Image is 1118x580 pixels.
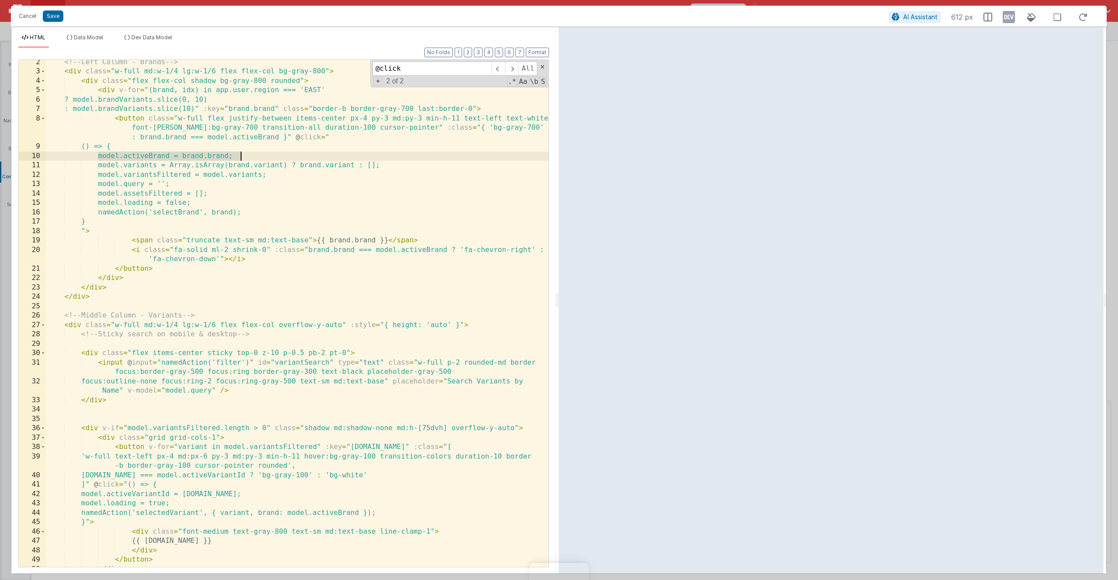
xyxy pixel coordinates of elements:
span: AI Assistant [903,13,938,21]
div: 29 [19,339,46,349]
span: Toggel Replace mode [373,76,383,86]
div: 36 [19,424,46,433]
button: 5 [495,48,503,57]
div: 20 [19,245,46,264]
div: 32 [19,377,46,396]
div: 8 [19,114,46,142]
span: HTML [30,34,45,41]
div: 28 [19,330,46,339]
div: 34 [19,405,46,414]
button: Save [43,10,63,22]
button: Format [526,48,549,57]
button: 2 [464,48,472,57]
div: 27 [19,321,46,330]
div: 23 [19,283,46,293]
span: Whole Word Search [529,76,539,86]
div: 44 [19,508,46,518]
button: 7 [515,48,524,57]
div: 38 [19,442,46,452]
span: Dev Data Model [131,34,172,41]
div: 15 [19,198,46,208]
div: 40 [19,471,46,480]
div: 48 [19,546,46,556]
span: 2 of 2 [383,77,407,85]
div: 39 [19,452,46,471]
div: 33 [19,396,46,405]
button: AI Assistant [889,11,941,23]
div: 21 [19,264,46,274]
div: 14 [19,189,46,199]
div: 18 [19,227,46,236]
span: RegExp Search [507,76,517,86]
div: 16 [19,208,46,217]
span: Search In Selection [540,76,546,86]
div: 4 [19,76,46,86]
div: 47 [19,536,46,546]
div: 25 [19,302,46,311]
div: 41 [19,480,46,490]
div: 13 [19,180,46,189]
div: 35 [19,414,46,424]
div: 30 [19,349,46,358]
div: 3 [19,67,46,76]
button: 6 [505,48,514,57]
div: 26 [19,311,46,321]
div: 46 [19,527,46,537]
div: 10 [19,152,46,161]
div: 11 [19,161,46,170]
div: 2 [19,58,46,67]
div: 37 [19,433,46,443]
div: 49 [19,555,46,565]
div: 22 [19,273,46,283]
div: 45 [19,518,46,527]
button: 3 [474,48,483,57]
div: 17 [19,217,46,227]
div: 6 [19,95,46,105]
button: 1 [455,48,462,57]
div: 42 [19,490,46,499]
div: 12 [19,170,46,180]
span: Alt-Enter [518,62,537,76]
div: 7 [19,104,46,114]
button: Cancel [14,10,41,22]
div: 24 [19,292,46,302]
div: 43 [19,499,46,508]
div: 19 [19,236,46,245]
input: Search for [373,62,491,76]
span: CaseSensitive Search [518,76,528,86]
div: 9 [19,142,46,152]
span: 612 px [951,12,973,22]
div: 50 [19,565,46,574]
div: 31 [19,358,46,377]
span: Data Model [74,34,103,41]
button: No Folds [424,48,453,57]
button: 4 [484,48,493,57]
div: 5 [19,86,46,95]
